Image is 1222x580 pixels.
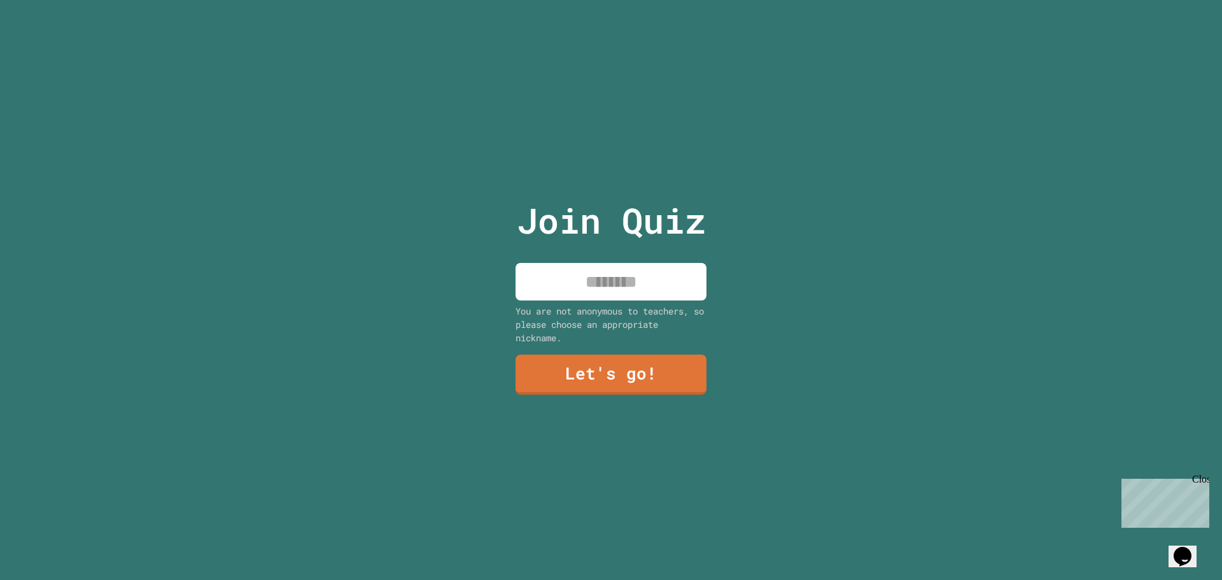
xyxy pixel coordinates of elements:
[516,304,706,344] div: You are not anonymous to teachers, so please choose an appropriate nickname.
[517,194,706,247] p: Join Quiz
[1169,529,1209,567] iframe: chat widget
[5,5,88,81] div: Chat with us now!Close
[516,355,706,395] a: Let's go!
[1116,474,1209,528] iframe: chat widget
